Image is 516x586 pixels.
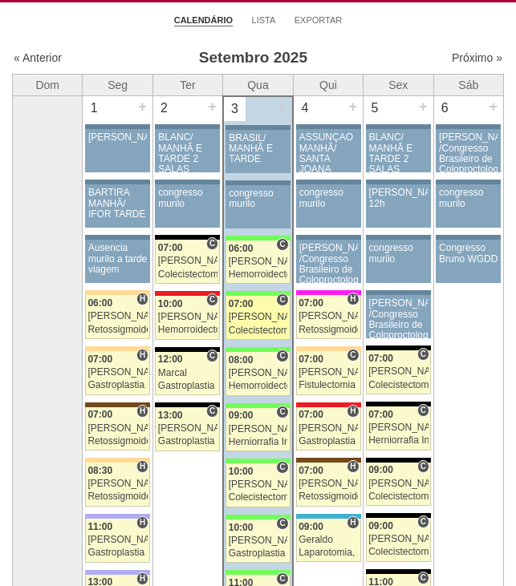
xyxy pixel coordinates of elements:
[296,458,361,463] div: Key: Santa Joana
[368,435,428,446] div: Herniorrafia Ing. Bilateral VL
[366,402,431,406] div: Key: Blanc
[87,311,147,321] div: [PERSON_NAME]
[85,295,150,339] a: H 06:00 [PERSON_NAME] Retossigmoidectomia Abdominal VL
[366,240,431,283] a: congresso murilo
[155,352,220,396] a: C 12:00 Marcal Gastroplastia VL
[87,535,147,545] div: [PERSON_NAME]
[368,464,393,475] span: 09:00
[224,97,246,121] div: 3
[299,491,358,502] div: Retossigmoidectomia Robótica
[85,240,150,283] a: Ausencia murilo a tarde viagem
[229,410,254,421] span: 09:00
[136,572,148,585] span: Hospital
[368,409,393,420] span: 07:00
[296,124,361,129] div: Key: Aviso
[436,240,501,283] a: Congresso Bruno WGDD
[369,132,428,175] div: BLANC/ MANHÃ E TARDE 2 SALAS
[366,463,431,507] a: C 09:00 [PERSON_NAME] Colecistectomia com Colangiografia VL
[14,51,62,64] a: « Anterior
[229,298,254,309] span: 07:00
[85,570,150,575] div: Key: Christóvão da Gama
[85,458,150,463] div: Key: Bartira
[158,423,217,434] div: [PERSON_NAME]
[136,349,148,362] span: Hospital
[229,479,287,490] div: [PERSON_NAME]
[155,124,220,129] div: Key: Aviso
[368,491,428,502] div: Colecistectomia com Colangiografia VL
[366,129,431,172] a: BLANC/ MANHÃ E TARDE 2 SALAS
[155,291,220,296] div: Key: Assunção
[229,535,287,546] div: [PERSON_NAME]
[88,243,147,275] div: Ausencia murilo a tarde viagem
[299,132,358,185] div: ASSUNÇÃO MANHÃ/ SANTA JOANA TARDE
[368,534,428,544] div: [PERSON_NAME]
[225,291,290,296] div: Key: Brasil
[276,461,288,474] span: Consultório
[85,184,150,228] a: BARTIRA MANHÃ/ IFOR TARDE
[85,463,150,507] a: H 08:30 [PERSON_NAME] Retossigmoidectomia Abdominal VL
[296,463,361,507] a: H 07:00 [PERSON_NAME] Retossigmoidectomia Robótica
[299,436,358,447] div: Gastroplastia VL
[276,293,288,306] span: Consultório
[225,347,290,352] div: Key: Brasil
[85,180,150,184] div: Key: Aviso
[364,96,385,120] div: 5
[276,350,288,362] span: Consultório
[158,436,217,447] div: Gastroplastia VL
[366,184,431,228] a: [PERSON_NAME] 12h
[486,96,500,117] div: +
[131,46,376,70] h3: Setembro 2025
[366,569,431,574] div: Key: Blanc
[366,124,431,129] div: Key: Aviso
[13,74,83,96] th: Dom
[229,243,254,254] span: 06:00
[85,129,150,172] a: [PERSON_NAME]
[225,408,290,452] a: C 09:00 [PERSON_NAME] Herniorrafia Incisional
[296,407,361,451] a: H 07:00 [PERSON_NAME] Gastroplastia VL
[436,184,501,228] a: congresso murilo
[225,403,290,408] div: Key: Brasil
[299,535,358,545] div: Geraldo
[276,238,288,251] span: Consultório
[369,298,428,341] div: [PERSON_NAME] /Congresso Brasileiro de Coloproctologia
[136,460,148,473] span: Hospital
[296,240,361,283] a: [PERSON_NAME] /Congresso Brasileiro de Coloproctologia
[299,188,358,208] div: congresso murilo
[229,548,287,559] div: Gastroplastia VL
[252,14,276,26] a: Lista
[229,325,287,336] div: Colecistectomia com Colangiografia VL
[225,515,290,519] div: Key: Brasil
[229,368,287,378] div: [PERSON_NAME]
[155,180,220,184] div: Key: Aviso
[229,133,287,165] div: BRASIL/ MANHÃ E TARDE
[87,354,112,365] span: 07:00
[229,188,287,209] div: congresso murilo
[433,74,503,96] th: Sáb
[368,547,428,557] div: Colecistectomia com Colangiografia VL
[206,237,218,250] span: Consultório
[85,407,150,451] a: H 07:00 [PERSON_NAME] Retossigmoidectomia Robótica
[368,380,428,390] div: Colecistectomia com Colangiografia VL
[87,548,147,558] div: Gastroplastia VL
[299,367,358,378] div: [PERSON_NAME]
[206,350,218,362] span: Consultório
[366,458,431,463] div: Key: Blanc
[225,570,290,575] div: Key: Brasil
[225,180,290,185] div: Key: Aviso
[369,243,428,264] div: congresso murilo
[87,297,112,309] span: 06:00
[417,515,429,528] span: Consultório
[366,295,431,338] a: [PERSON_NAME] /Congresso Brasileiro de Coloproctologia
[158,242,183,253] span: 07:00
[299,380,358,390] div: Fistulectomia anal em dois tempos
[83,74,152,96] th: Seg
[296,402,361,407] div: Key: Assunção
[229,466,254,477] span: 10:00
[369,188,428,208] div: [PERSON_NAME] 12h
[229,437,287,447] div: Herniorrafia Incisional
[299,243,358,285] div: [PERSON_NAME] /Congresso Brasileiro de Coloproctologia
[296,235,361,240] div: Key: Aviso
[85,235,150,240] div: Key: Aviso
[368,479,428,489] div: [PERSON_NAME]
[229,257,287,267] div: [PERSON_NAME]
